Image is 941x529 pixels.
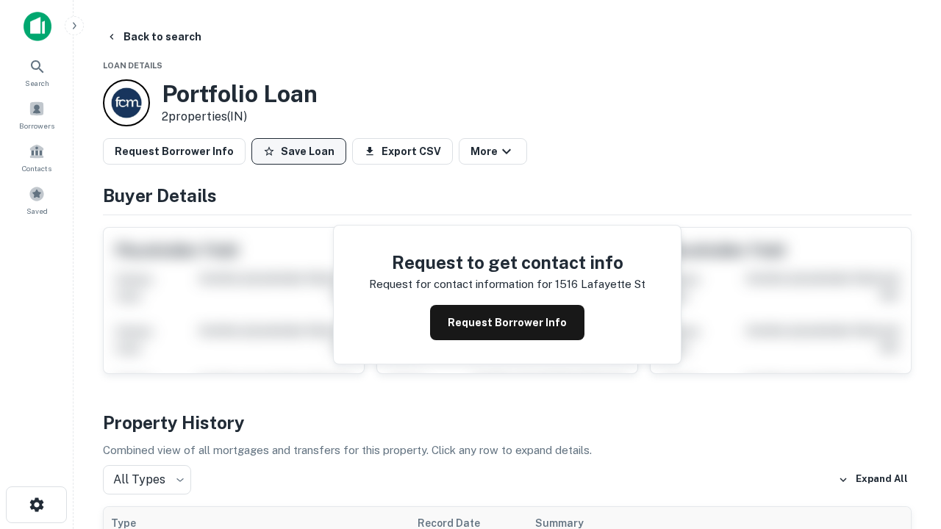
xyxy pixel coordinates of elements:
button: Expand All [834,469,912,491]
button: Export CSV [352,138,453,165]
iframe: Chat Widget [867,364,941,435]
h4: Buyer Details [103,182,912,209]
p: 2 properties (IN) [162,108,318,126]
h3: Portfolio Loan [162,80,318,108]
a: Saved [4,180,69,220]
span: Loan Details [103,61,162,70]
p: Combined view of all mortgages and transfers for this property. Click any row to expand details. [103,442,912,459]
a: Search [4,52,69,92]
p: 1516 lafayette st [555,276,645,293]
button: Request Borrower Info [430,305,584,340]
a: Borrowers [4,95,69,134]
span: Contacts [22,162,51,174]
h4: Property History [103,409,912,436]
a: Contacts [4,137,69,177]
button: Request Borrower Info [103,138,246,165]
img: capitalize-icon.png [24,12,51,41]
h4: Request to get contact info [369,249,645,276]
button: Save Loan [251,138,346,165]
p: Request for contact information for [369,276,552,293]
button: More [459,138,527,165]
span: Saved [26,205,48,217]
button: Back to search [100,24,207,50]
div: All Types [103,465,191,494]
span: Search [25,77,49,89]
span: Borrowers [19,120,54,132]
